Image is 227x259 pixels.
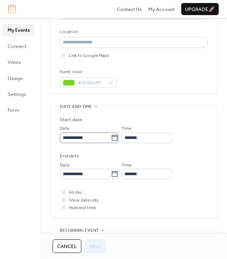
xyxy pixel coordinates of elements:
button: Upgrade🚀 [181,3,219,15]
span: Settings [8,91,26,98]
span: Date and time [60,103,92,111]
img: logo [8,5,16,13]
div: Event color [60,68,115,76]
a: My Account [148,5,175,13]
div: End date [60,152,79,160]
span: Show date only [69,197,99,204]
span: Design [8,75,23,82]
span: #7ED321FF [78,79,105,87]
a: Settings [3,88,34,100]
span: Contact Us [117,6,142,13]
span: Link to Google Maps [69,52,109,60]
a: Connect [3,40,34,52]
span: All day [69,189,82,196]
a: My Events [3,24,34,36]
span: Hide end time [69,204,96,212]
span: Recurring event [60,227,99,234]
a: Form [3,104,34,116]
span: Form [8,106,19,114]
a: Views [3,56,34,68]
button: Cancel [53,239,81,253]
a: Design [3,72,34,84]
span: Cancel [57,243,77,250]
span: Views [8,59,21,66]
span: Time [121,125,131,133]
span: Upgrade 🚀 [185,6,215,13]
a: Contact Us [117,5,142,13]
span: My Account [148,6,175,13]
span: Date [60,162,69,169]
span: Time [121,162,131,169]
span: My Events [8,26,30,34]
div: Start date [60,116,82,123]
div: Location [60,28,206,36]
span: Date [60,125,69,133]
span: Connect [8,43,26,50]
